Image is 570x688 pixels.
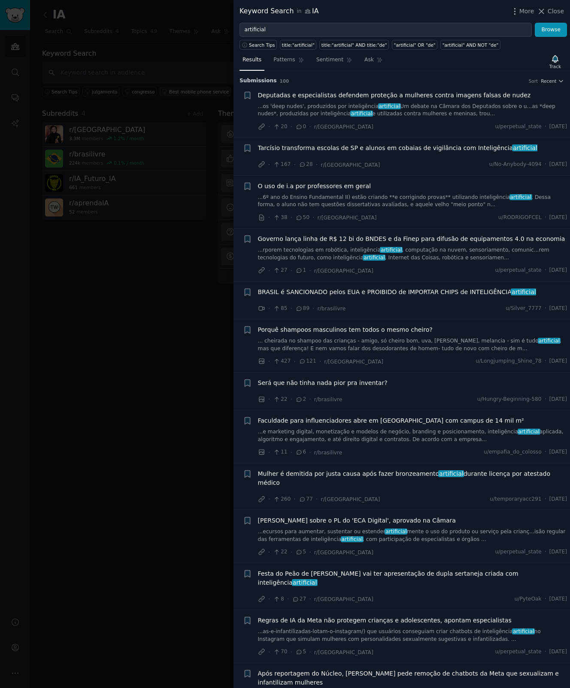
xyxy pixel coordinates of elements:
[258,144,537,153] a: Tarcísio transforma escolas de SP e alunos em cobaias de vigilância com Inteligênciaartificial
[240,77,277,85] span: Submission s
[316,495,318,504] span: ·
[510,7,534,16] button: More
[273,648,287,656] span: 70
[258,246,567,261] a: ...rporem tecnologias em robótica, inteligênciaartificial, computação na nuvem, sensoriamento, co...
[268,548,270,557] span: ·
[545,267,546,274] span: ·
[319,40,389,50] a: title:"artificial" AND title:"de"
[545,648,546,656] span: ·
[240,23,532,37] input: Try a keyword related to your business
[477,396,542,403] span: u/Hungry-Beginning-580
[495,123,541,131] span: u/perpetual_state
[312,213,314,222] span: ·
[295,267,306,274] span: 1
[270,53,307,71] a: Patterns
[440,40,500,50] a: "artificial" AND NOT "de"
[313,53,355,71] a: Sentiment
[549,496,567,503] span: [DATE]
[258,194,567,209] a: ...6º ano do Ensino Fundamental II) estão criando **e corrigindo provas** utilizando inteligência...
[545,358,546,365] span: ·
[364,56,374,64] span: Ask
[498,214,542,222] span: u/RODRIGOFCEL
[273,56,295,64] span: Patterns
[258,91,531,100] a: Deputadas e especialistas defendem proteção a mulheres contra imagens falsas de nudez
[268,357,270,366] span: ·
[506,305,542,312] span: u/Silver_7777
[350,111,373,117] span: artificial
[309,548,311,557] span: ·
[268,266,270,275] span: ·
[291,304,292,313] span: ·
[258,616,512,625] a: Regras de IA da Meta não protegem crianças e adolescentes, apontam especialistas
[312,304,314,313] span: ·
[258,416,524,425] span: Faculdade para influenciadores abre em [GEOGRAPHIC_DATA] com campus de 14 mil m²
[280,78,289,84] span: 100
[495,548,541,556] span: u/perpetual_state
[314,397,343,403] span: r/brasilivre
[268,213,270,222] span: ·
[258,428,567,443] a: ...e marketing digital, monetização e modelos de negócio, branding e posicionamento, inteligência...
[545,214,546,222] span: ·
[489,161,542,168] span: u/No-Anybody-4094
[282,42,315,48] div: title:"artificial"
[535,23,567,37] button: Browse
[361,53,386,71] a: Ask
[549,123,567,131] span: [DATE]
[294,160,295,169] span: ·
[258,325,433,334] span: Porquê shampoos masculinos tem todos o mesmo cheiro?
[518,429,540,435] span: artificial
[549,214,567,222] span: [DATE]
[545,305,546,312] span: ·
[324,359,383,365] span: r/[GEOGRAPHIC_DATA]
[268,648,270,657] span: ·
[291,213,292,222] span: ·
[321,162,380,168] span: r/[GEOGRAPHIC_DATA]
[295,448,306,456] span: 6
[258,103,567,118] a: ...os 'deep nudes', produzidos por inteligênciaartificialUm debate na Câmara dos Deputados sobre ...
[258,469,567,487] a: Mulher é demitida por justa causa após fazer bronzeamentoartificialdurante licença por atestado m...
[240,40,277,50] button: Search Tips
[273,396,287,403] span: 22
[258,379,388,388] a: Será que não tinha nada pior pra inventar?
[549,358,567,365] span: [DATE]
[549,63,561,69] div: Track
[291,122,292,131] span: ·
[295,305,309,312] span: 89
[309,266,311,275] span: ·
[545,548,546,556] span: ·
[314,268,373,274] span: r/[GEOGRAPHIC_DATA]
[268,448,270,457] span: ·
[258,516,456,525] a: [PERSON_NAME] sobre o PL do 'ECA Digital', aprovado na Câmara
[295,214,309,222] span: 50
[321,496,380,502] span: r/[GEOGRAPHIC_DATA]
[512,628,535,634] span: artificial
[240,53,264,71] a: Results
[292,579,318,586] span: artificial
[549,595,567,603] span: [DATE]
[545,595,546,603] span: ·
[291,548,292,557] span: ·
[299,358,316,365] span: 121
[295,123,306,131] span: 0
[314,450,343,456] span: r/brasilivre
[273,548,287,556] span: 22
[545,123,546,131] span: ·
[490,496,542,503] span: u/temporaryacc291
[548,7,564,16] span: Close
[316,56,343,64] span: Sentiment
[341,536,364,542] span: artificial
[316,160,318,169] span: ·
[541,78,556,84] span: Recent
[476,358,541,365] span: u/Longjumping_Shine_78
[537,7,564,16] button: Close
[258,182,371,191] span: O uso de i.a por professores em geral
[295,648,306,656] span: 5
[484,448,542,456] span: u/empafia_do_colosso
[273,161,291,168] span: 167
[295,548,306,556] span: 5
[280,40,316,50] a: title:"artificial"
[291,395,292,404] span: ·
[314,596,373,602] span: r/[GEOGRAPHIC_DATA]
